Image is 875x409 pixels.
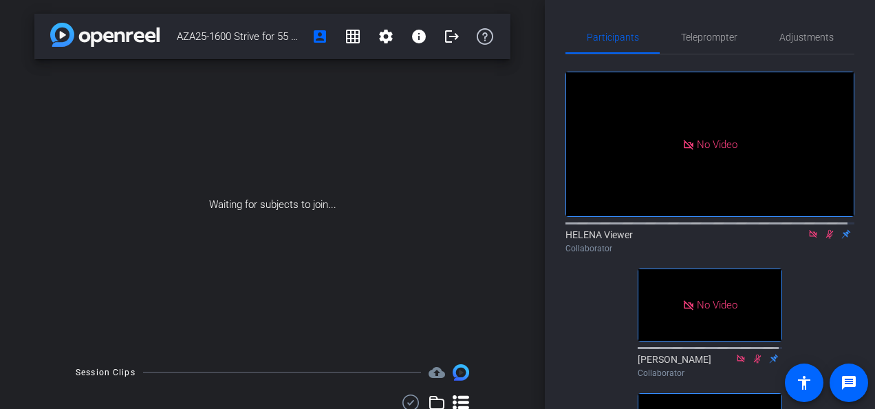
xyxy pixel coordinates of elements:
img: Session clips [453,364,469,381]
span: No Video [697,299,737,311]
mat-icon: info [411,28,427,45]
div: Collaborator [565,242,854,255]
mat-icon: grid_on [345,28,361,45]
span: Destinations for your clips [429,364,445,381]
mat-icon: message [841,375,857,391]
span: Adjustments [779,32,834,42]
mat-icon: account_box [312,28,328,45]
div: Collaborator [638,367,782,379]
span: Participants [587,32,639,42]
mat-icon: accessibility [796,375,812,391]
span: AZA25-1600 Strive for 55 VIDEO [177,23,303,50]
mat-icon: settings [378,28,394,45]
div: HELENA Viewer [565,228,854,255]
div: Waiting for subjects to join... [34,59,510,350]
span: Teleprompter [681,32,737,42]
div: [PERSON_NAME] [638,353,782,379]
img: app-logo [50,23,160,47]
mat-icon: logout [444,28,460,45]
span: No Video [697,138,737,150]
mat-icon: cloud_upload [429,364,445,381]
div: Session Clips [76,366,136,379]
